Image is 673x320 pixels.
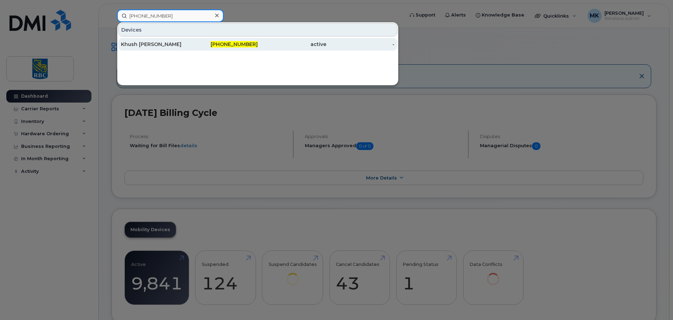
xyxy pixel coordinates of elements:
[326,41,395,48] div: -
[258,41,326,48] div: active
[118,38,397,51] a: Khush [PERSON_NAME][PHONE_NUMBER]active-
[118,23,397,37] div: Devices
[121,41,190,48] div: Khush [PERSON_NAME]
[211,41,258,47] span: [PHONE_NUMBER]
